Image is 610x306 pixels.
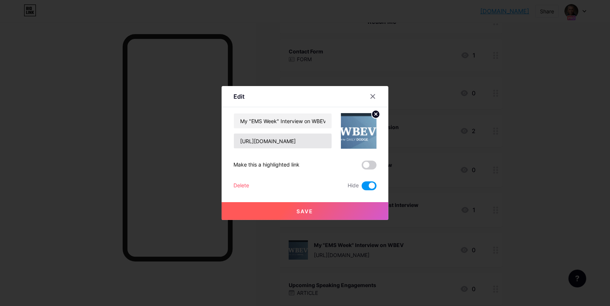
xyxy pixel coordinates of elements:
[233,181,249,190] div: Delete
[233,92,245,101] div: Edit
[234,134,332,148] input: URL
[222,202,388,220] button: Save
[234,113,332,128] input: Title
[297,208,314,214] span: Save
[348,181,359,190] span: Hide
[341,113,377,149] img: link_thumbnail
[233,161,299,170] div: Make this a highlighted link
